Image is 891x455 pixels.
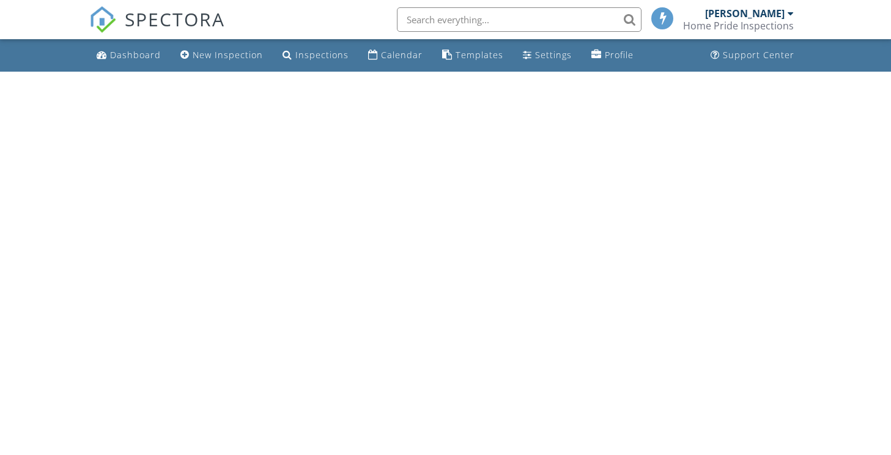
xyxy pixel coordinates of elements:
a: Inspections [278,44,353,67]
div: Inspections [295,49,349,61]
a: Dashboard [92,44,166,67]
a: New Inspection [176,44,268,67]
div: Templates [456,49,503,61]
a: Calendar [363,44,427,67]
div: Settings [535,49,572,61]
a: Support Center [706,44,799,67]
img: The Best Home Inspection Software - Spectora [89,6,116,33]
div: Profile [605,49,634,61]
div: Calendar [381,49,423,61]
a: Settings [518,44,577,67]
div: Dashboard [110,49,161,61]
a: SPECTORA [89,17,225,42]
a: Templates [437,44,508,67]
div: New Inspection [193,49,263,61]
input: Search everything... [397,7,641,32]
div: Home Pride Inspections [683,20,794,32]
a: Profile [586,44,638,67]
span: SPECTORA [125,6,225,32]
div: Support Center [723,49,794,61]
div: [PERSON_NAME] [705,7,785,20]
